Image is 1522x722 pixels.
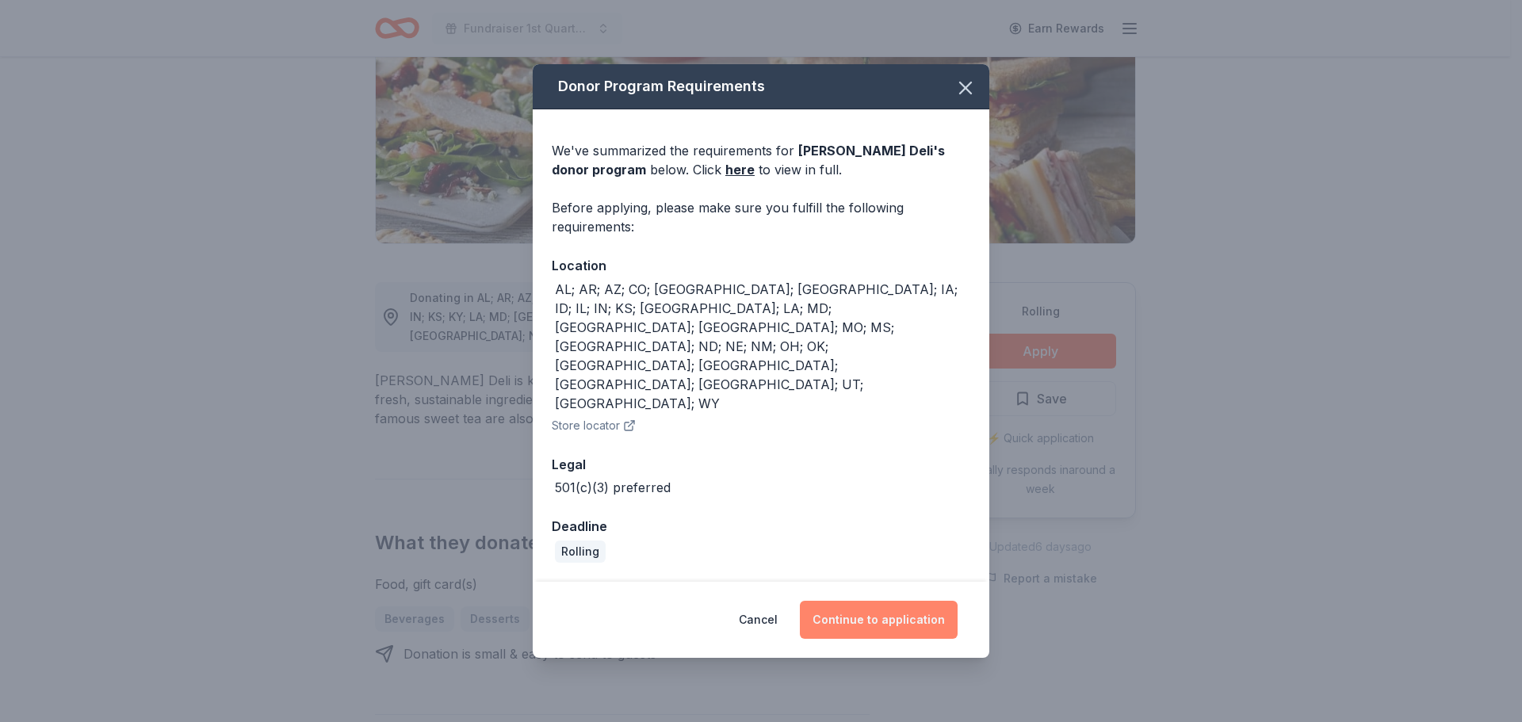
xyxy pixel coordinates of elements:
div: Location [552,255,970,276]
div: We've summarized the requirements for below. Click to view in full. [552,141,970,179]
a: here [725,160,755,179]
div: Before applying, please make sure you fulfill the following requirements: [552,198,970,236]
div: AL; AR; AZ; CO; [GEOGRAPHIC_DATA]; [GEOGRAPHIC_DATA]; IA; ID; IL; IN; KS; [GEOGRAPHIC_DATA]; LA; ... [555,280,970,413]
button: Cancel [739,601,778,639]
div: Rolling [555,541,606,563]
div: 501(c)(3) preferred [555,478,671,497]
div: Donor Program Requirements [533,64,989,109]
div: Legal [552,454,970,475]
div: Deadline [552,516,970,537]
button: Continue to application [800,601,958,639]
button: Store locator [552,416,636,435]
